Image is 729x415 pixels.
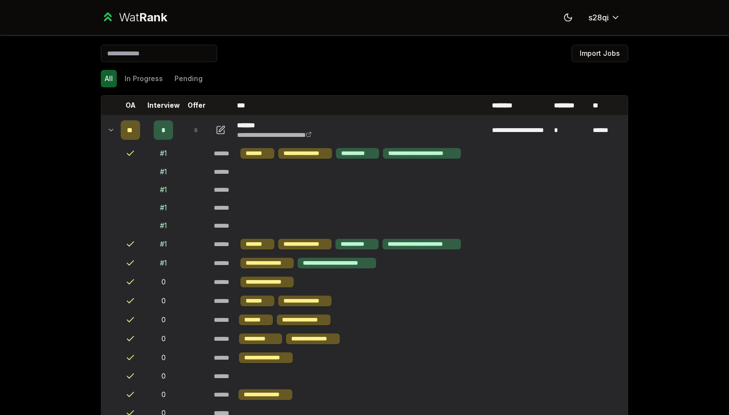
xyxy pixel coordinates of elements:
[139,10,167,24] span: Rank
[144,367,183,385] td: 0
[171,70,206,87] button: Pending
[571,45,628,62] button: Import Jobs
[188,100,206,110] p: Offer
[160,258,167,268] div: # 1
[581,9,628,26] button: s28qi
[588,12,609,23] span: s28qi
[160,149,167,158] div: # 1
[144,349,183,367] td: 0
[101,10,167,25] a: WatRank
[144,385,183,404] td: 0
[160,239,167,249] div: # 1
[160,221,167,231] div: # 1
[147,100,180,110] p: Interview
[144,292,183,310] td: 0
[101,70,117,87] button: All
[144,330,183,348] td: 0
[144,311,183,329] td: 0
[160,185,167,195] div: # 1
[126,100,136,110] p: OA
[144,273,183,291] td: 0
[160,167,167,177] div: # 1
[119,10,167,25] div: Wat
[160,203,167,213] div: # 1
[121,70,167,87] button: In Progress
